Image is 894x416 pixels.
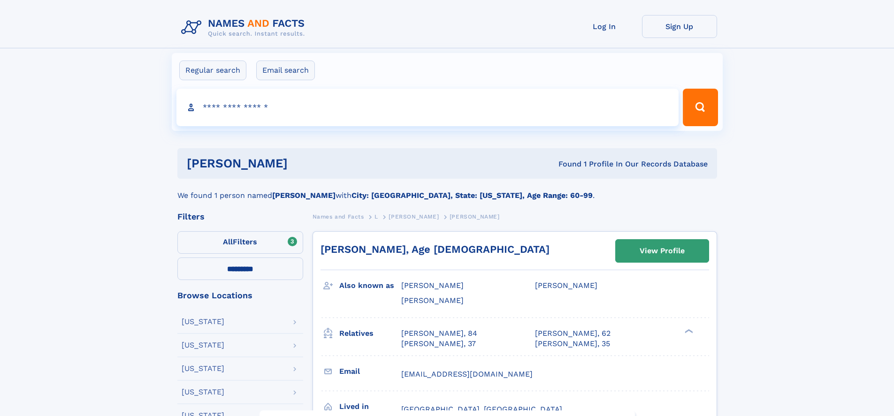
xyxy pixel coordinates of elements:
[682,328,694,334] div: ❯
[535,328,611,339] a: [PERSON_NAME], 62
[177,291,303,300] div: Browse Locations
[187,158,423,169] h1: [PERSON_NAME]
[339,399,401,415] h3: Lived in
[401,405,562,414] span: [GEOGRAPHIC_DATA], [GEOGRAPHIC_DATA]
[339,363,401,379] h3: Email
[313,211,364,222] a: Names and Facts
[389,213,439,220] span: [PERSON_NAME]
[401,296,464,305] span: [PERSON_NAME]
[182,341,224,349] div: [US_STATE]
[423,159,708,169] div: Found 1 Profile In Our Records Database
[535,281,597,290] span: [PERSON_NAME]
[177,231,303,254] label: Filters
[182,318,224,325] div: [US_STATE]
[272,191,336,200] b: [PERSON_NAME]
[401,328,477,339] a: [PERSON_NAME], 84
[177,15,313,40] img: Logo Names and Facts
[640,240,685,262] div: View Profile
[182,388,224,396] div: [US_STATE]
[321,243,550,255] a: [PERSON_NAME], Age [DEMOGRAPHIC_DATA]
[374,213,378,220] span: L
[339,325,401,341] h3: Relatives
[351,191,593,200] b: City: [GEOGRAPHIC_DATA], State: [US_STATE], Age Range: 60-99
[177,212,303,221] div: Filters
[177,179,717,201] div: We found 1 person named with .
[389,211,439,222] a: [PERSON_NAME]
[683,89,718,126] button: Search Button
[182,365,224,372] div: [US_STATE]
[401,281,464,290] span: [PERSON_NAME]
[176,89,679,126] input: search input
[567,15,642,38] a: Log In
[179,61,246,80] label: Regular search
[374,211,378,222] a: L
[450,213,500,220] span: [PERSON_NAME]
[401,339,476,349] a: [PERSON_NAME], 37
[401,370,533,378] span: [EMAIL_ADDRESS][DOMAIN_NAME]
[642,15,717,38] a: Sign Up
[535,339,610,349] a: [PERSON_NAME], 35
[616,240,709,262] a: View Profile
[223,237,233,246] span: All
[339,278,401,294] h3: Also known as
[256,61,315,80] label: Email search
